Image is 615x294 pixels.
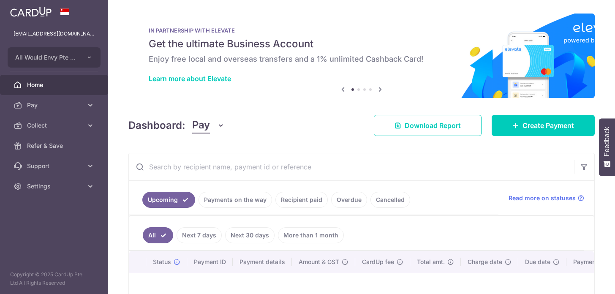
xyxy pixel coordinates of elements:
a: Next 7 days [177,227,222,243]
a: Overdue [331,192,367,208]
span: Create Payment [522,120,574,131]
a: Cancelled [370,192,410,208]
input: Search by recipient name, payment id or reference [129,153,574,180]
a: All [143,227,173,243]
span: Charge date [468,258,502,266]
img: Renovation banner [128,14,595,98]
span: CardUp fee [362,258,394,266]
span: Collect [27,121,83,130]
span: Feedback [603,127,611,156]
span: Status [153,258,171,266]
span: Support [27,162,83,170]
span: Settings [27,182,83,191]
h5: Get the ultimate Business Account [149,37,574,51]
a: Upcoming [142,192,195,208]
h4: Dashboard: [128,118,185,133]
p: [EMAIL_ADDRESS][DOMAIN_NAME] [14,30,95,38]
span: Amount & GST [299,258,339,266]
span: Pay [27,101,83,109]
button: All Would Envy Pte Ltd [8,47,101,68]
th: Payment details [233,251,292,273]
a: More than 1 month [278,227,344,243]
span: Refer & Save [27,142,83,150]
img: CardUp [10,7,52,17]
a: Recipient paid [275,192,328,208]
span: Pay [192,117,210,133]
h6: Enjoy free local and overseas transfers and a 1% unlimited Cashback Card! [149,54,574,64]
th: Payment ID [187,251,233,273]
a: Next 30 days [225,227,275,243]
span: Read more on statuses [509,194,576,202]
span: Total amt. [417,258,445,266]
button: Feedback - Show survey [599,118,615,176]
span: All Would Envy Pte Ltd [15,53,78,62]
button: Pay [192,117,225,133]
a: Payments on the way [199,192,272,208]
span: Home [27,81,83,89]
a: Create Payment [492,115,595,136]
span: Due date [525,258,550,266]
a: Read more on statuses [509,194,584,202]
a: Learn more about Elevate [149,74,231,83]
span: Download Report [405,120,461,131]
p: IN PARTNERSHIP WITH ELEVATE [149,27,574,34]
a: Download Report [374,115,482,136]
